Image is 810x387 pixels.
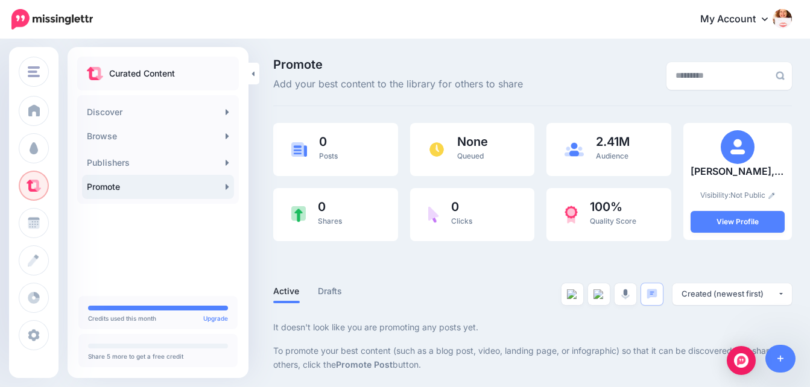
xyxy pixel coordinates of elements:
span: Quality Score [590,216,636,225]
img: user_default_image.png [721,130,755,164]
span: 0 [319,136,338,148]
p: To promote your best content (such as a blog post, video, landing page, or infographic) so that i... [273,344,792,371]
div: Created (newest first) [682,288,777,300]
span: 2.41M [596,136,630,148]
p: [PERSON_NAME], Fortune-teller & Certified Lipsologist [691,164,785,180]
span: Queued [457,151,484,160]
b: Promote Post [336,359,393,370]
button: Created (newest first) [672,283,792,305]
span: Add your best content to the library for others to share [273,77,523,92]
a: View Profile [691,211,785,233]
img: Missinglettr [11,9,93,30]
img: article-blue.png [291,142,307,156]
img: menu.png [28,66,40,77]
span: None [457,136,488,148]
span: Shares [318,216,342,225]
img: pointer-purple.png [428,206,439,223]
a: Discover [82,100,234,124]
span: 100% [590,201,636,213]
img: article--grey.png [567,289,578,299]
p: Curated Content [109,66,175,81]
img: curate.png [87,67,103,80]
div: Open Intercom Messenger [727,346,756,375]
a: Browse [82,124,234,148]
img: video--grey.png [593,289,604,299]
a: Active [273,284,300,298]
a: Publishers [82,151,234,175]
a: Drafts [318,284,343,298]
p: It doesn't look like you are promoting any posts yet. [273,320,792,334]
img: chat-square-blue.png [647,289,657,299]
a: My Account [688,5,792,34]
img: prize-red.png [565,206,578,224]
span: Clicks [451,216,472,225]
span: Audience [596,151,628,160]
img: clock.png [428,141,445,158]
img: search-grey-6.png [776,71,785,80]
p: Visibility: [691,189,785,201]
span: Posts [319,151,338,160]
span: 0 [318,201,342,213]
a: Promote [82,175,234,199]
img: users-blue.png [565,142,584,157]
span: Promote [273,58,523,71]
img: share-green.png [291,206,306,222]
img: pencil.png [768,192,775,199]
a: Not Public [730,190,775,200]
img: microphone-grey.png [621,289,630,300]
span: 0 [451,201,472,213]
